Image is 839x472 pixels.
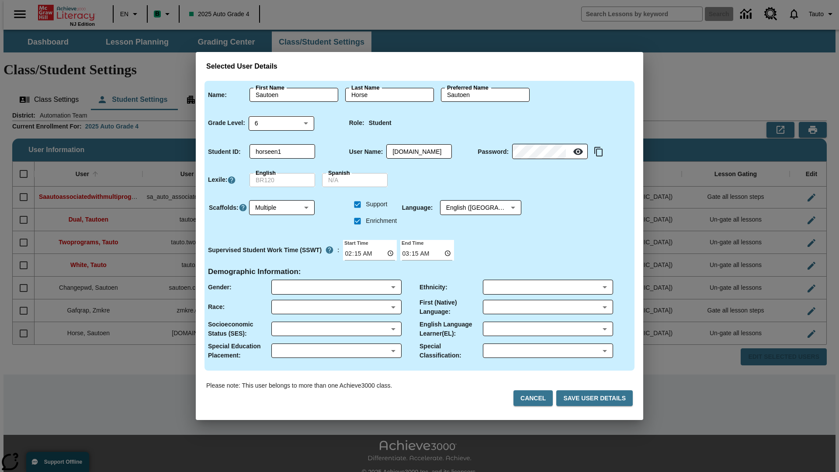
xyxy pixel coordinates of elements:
[208,342,271,360] p: Special Education Placement :
[349,118,364,128] p: Role :
[447,84,489,92] label: Preferred Name
[249,116,314,130] div: 6
[206,62,633,71] h3: Selected User Details
[208,320,271,338] p: Socioeconomic Status (SES) :
[419,320,483,338] p: English Language Learner(EL) :
[366,216,397,226] span: Enrichment
[328,169,350,177] label: Spanish
[440,201,521,215] div: English ([GEOGRAPHIC_DATA])
[208,175,227,184] p: Lexile :
[249,201,315,215] div: Multiple
[400,239,423,246] label: End Time
[322,242,337,258] button: Supervised Student Work Time is the timeframe when students can take LevelSet and when lessons ar...
[250,145,315,159] div: Student ID
[249,201,315,215] div: Scaffolds
[513,390,553,406] button: Cancel
[256,84,284,92] label: First Name
[419,298,483,316] p: First (Native) Language :
[419,283,447,292] p: Ethnicity :
[208,118,245,128] p: Grade Level :
[556,390,633,406] button: Save User Details
[419,342,483,360] p: Special Classification :
[227,176,236,184] a: Click here to know more about Lexiles, Will open in new tab
[569,143,587,160] button: Reveal Password
[239,203,247,212] button: Click here to know more about Scaffolds
[208,246,322,255] p: Supervised Student Work Time (SSWT)
[208,302,225,312] p: Race :
[249,116,314,130] div: Grade Level
[208,90,227,100] p: Name :
[402,203,433,212] p: Language :
[369,118,392,128] p: Student
[209,203,239,212] p: Scaffolds :
[208,283,232,292] p: Gender :
[386,145,452,159] div: User Name
[206,381,392,390] p: Please note: This user belongs to more than one Achieve3000 class.
[343,239,368,246] label: Start Time
[256,169,276,177] label: English
[349,147,383,156] p: User Name :
[208,242,340,258] div: :
[591,144,606,159] button: Copy text to clipboard
[366,200,387,209] span: Support
[478,147,509,156] p: Password :
[512,145,588,159] div: Password
[440,201,521,215] div: Language
[208,267,301,277] h4: Demographic Information :
[208,147,241,156] p: Student ID :
[351,84,379,92] label: Last Name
